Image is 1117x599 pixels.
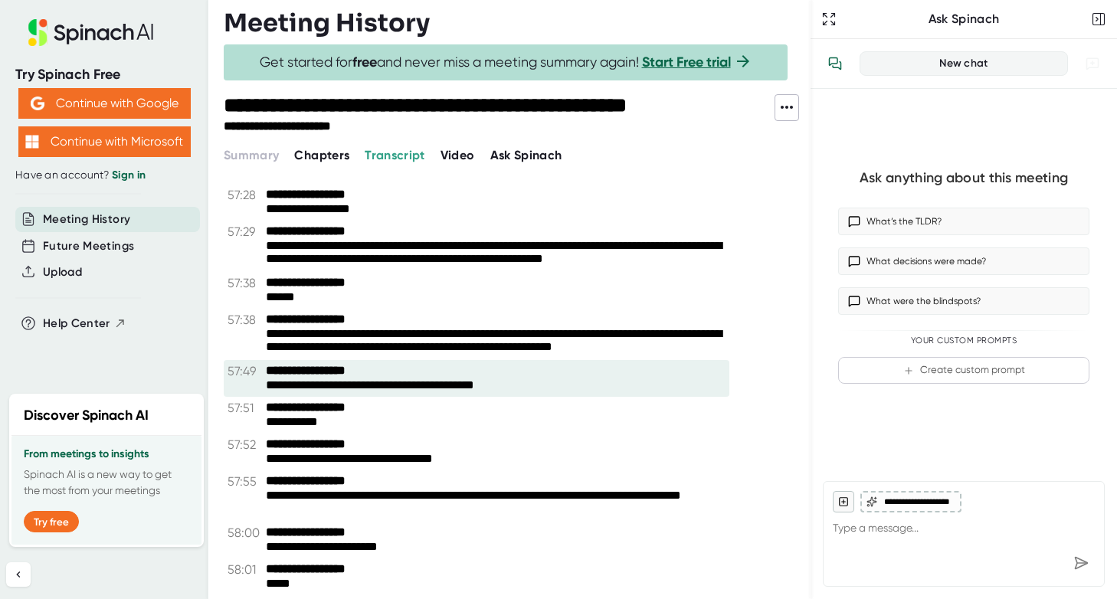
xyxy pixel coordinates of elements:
[24,466,189,499] p: Spinach AI is a new way to get the most from your meetings
[838,287,1089,315] button: What were the blindspots?
[43,263,82,281] button: Upload
[441,148,475,162] span: Video
[1088,8,1109,30] button: Close conversation sidebar
[838,357,1089,384] button: Create custom prompt
[365,148,425,162] span: Transcript
[860,169,1068,187] div: Ask anything about this meeting
[6,562,31,587] button: Collapse sidebar
[870,57,1058,70] div: New chat
[43,315,126,332] button: Help Center
[224,146,279,165] button: Summary
[365,146,425,165] button: Transcript
[224,148,279,162] span: Summary
[18,88,191,119] button: Continue with Google
[15,169,193,182] div: Have an account?
[24,405,149,426] h2: Discover Spinach AI
[228,364,262,378] span: 57:49
[15,66,193,83] div: Try Spinach Free
[490,148,562,162] span: Ask Spinach
[352,54,377,70] b: free
[228,474,262,489] span: 57:55
[1067,549,1095,577] div: Send message
[228,276,262,290] span: 57:38
[490,146,562,165] button: Ask Spinach
[838,336,1089,346] div: Your Custom Prompts
[18,126,191,157] button: Continue with Microsoft
[228,401,262,415] span: 57:51
[228,313,262,327] span: 57:38
[228,437,262,452] span: 57:52
[24,511,79,532] button: Try free
[228,562,262,577] span: 58:01
[228,188,262,202] span: 57:28
[294,146,349,165] button: Chapters
[838,247,1089,275] button: What decisions were made?
[228,224,262,239] span: 57:29
[228,525,262,540] span: 58:00
[840,11,1088,27] div: Ask Spinach
[260,54,752,71] span: Get started for and never miss a meeting summary again!
[43,237,134,255] button: Future Meetings
[224,8,430,38] h3: Meeting History
[294,148,349,162] span: Chapters
[642,54,731,70] a: Start Free trial
[43,315,110,332] span: Help Center
[112,169,146,182] a: Sign in
[31,97,44,110] img: Aehbyd4JwY73AAAAAElFTkSuQmCC
[838,208,1089,235] button: What’s the TLDR?
[43,211,130,228] button: Meeting History
[24,448,189,460] h3: From meetings to insights
[820,48,850,79] button: View conversation history
[441,146,475,165] button: Video
[818,8,840,30] button: Expand to Ask Spinach page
